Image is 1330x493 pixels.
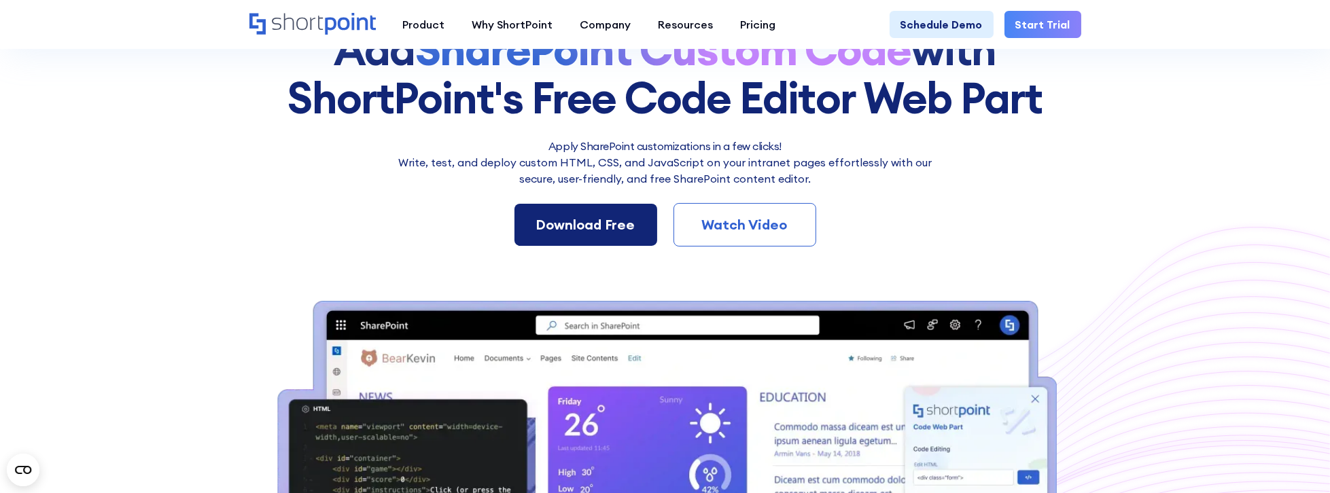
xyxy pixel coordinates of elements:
[514,204,657,246] a: Download Free
[659,16,714,33] div: Resources
[390,154,941,187] p: Write, test, and deploy custom HTML, CSS, and JavaScript on your intranet pages effortlessly wi﻿t...
[580,16,631,33] div: Company
[645,11,727,38] a: Resources
[567,11,645,38] a: Company
[249,13,376,36] a: Home
[7,454,39,486] button: Open CMP widget
[536,215,635,235] div: Download Free
[415,22,911,77] strong: SharePoint Custom Code
[249,26,1081,122] h1: Add with ShortPoint's Free Code Editor Web Part
[673,203,816,246] a: Watch Video
[389,11,459,38] a: Product
[696,215,794,235] div: Watch Video
[459,11,567,38] a: Why ShortPoint
[472,16,553,33] div: Why ShortPoint
[390,138,941,154] h2: Apply SharePoint customizations in a few clicks!
[1004,11,1081,38] a: Start Trial
[741,16,776,33] div: Pricing
[890,11,994,38] a: Schedule Demo
[1262,428,1330,493] iframe: Chat Widget
[403,16,445,33] div: Product
[727,11,790,38] a: Pricing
